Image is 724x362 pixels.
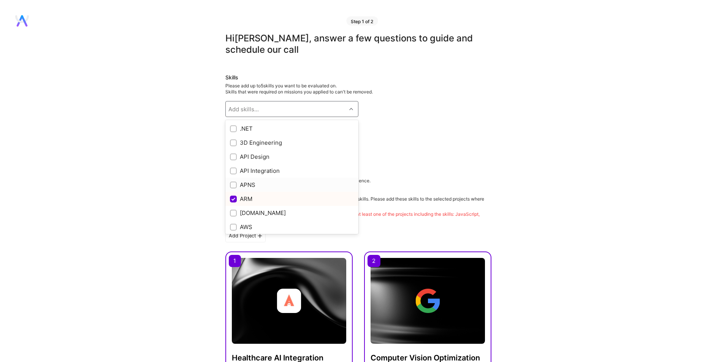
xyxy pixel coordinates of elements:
div: Add skills... [228,105,259,113]
img: Company logo [277,289,301,313]
div: AWS [230,223,354,231]
div: Skills [225,74,491,81]
div: API Integration [230,167,354,175]
div: .NET [230,125,354,133]
div: APNS [230,181,354,189]
div: [DOMAIN_NAME] [230,209,354,217]
div: API Design [230,153,354,161]
span: Skills that were required on missions you applied to can't be removed. [225,89,373,95]
div: Please select projects that best represent your skills and experience. Be prepared to discuss the... [225,178,491,223]
img: cover [232,258,346,344]
div: Please add up to 5 skills you want to be evaluated on. [225,83,491,95]
img: Company logo [415,289,440,313]
div: Add Project [225,229,266,242]
img: cover [371,258,485,344]
div: Hi [PERSON_NAME] , answer a few questions to guide and schedule our call [225,33,491,55]
div: Step 1 of 2 [346,16,378,25]
i: icon Chevron [349,107,353,111]
div: Please make sure that at least two projects are selected, with at least one of the projects inclu... [225,211,491,223]
div: 3D Engineering [230,139,354,147]
i: icon PlusBlackFlat [258,234,262,238]
div: ARM [230,195,354,203]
